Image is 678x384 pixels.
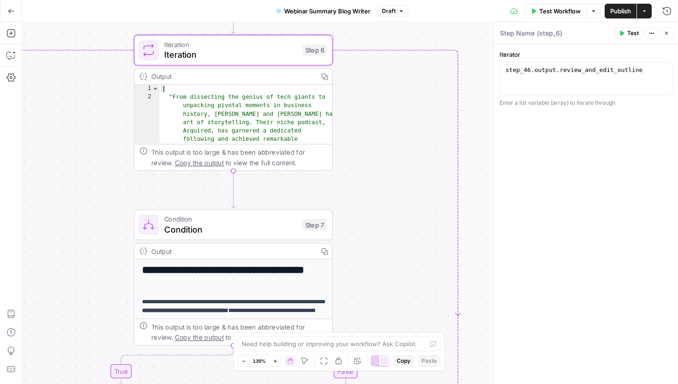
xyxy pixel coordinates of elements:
[500,50,672,59] label: Iterator
[303,44,327,56] div: Step 6
[135,85,160,93] div: 1
[151,322,327,342] div: This output is too large & has been abbreviated for review. to view the full content.
[175,333,224,341] span: Copy the output
[382,7,396,15] span: Draft
[615,27,643,39] button: Test
[232,171,235,208] g: Edge from step_6 to step_7
[134,35,333,171] div: IterationIterationStep 6Output[ "From dissecting the genius of tech giants to unpacking pivotal m...
[164,214,297,224] span: Condition
[422,357,437,365] span: Paste
[418,355,440,367] button: Paste
[525,4,586,18] button: Test Workflow
[151,72,313,82] div: Output
[537,29,562,38] span: ( step_6 )
[151,246,313,256] div: Output
[500,99,672,107] div: Enter a list variable (array) to iterate through
[610,6,631,16] span: Publish
[605,4,636,18] button: Publish
[164,223,297,236] span: Condition
[397,357,410,365] span: Copy
[175,159,224,167] span: Copy the output
[151,147,327,168] div: This output is too large & has been abbreviated for review. to view the full content.
[539,6,581,16] span: Test Workflow
[627,29,639,37] span: Test
[303,219,327,231] div: Step 7
[164,39,297,49] span: Iteration
[378,5,408,17] button: Draft
[164,48,297,61] span: Iteration
[270,4,376,18] button: Webinar Summary Blog Writer
[284,6,370,16] span: Webinar Summary Blog Writer
[393,355,414,367] button: Copy
[253,357,266,365] span: 139%
[152,85,159,93] span: Toggle code folding, rows 1 through 3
